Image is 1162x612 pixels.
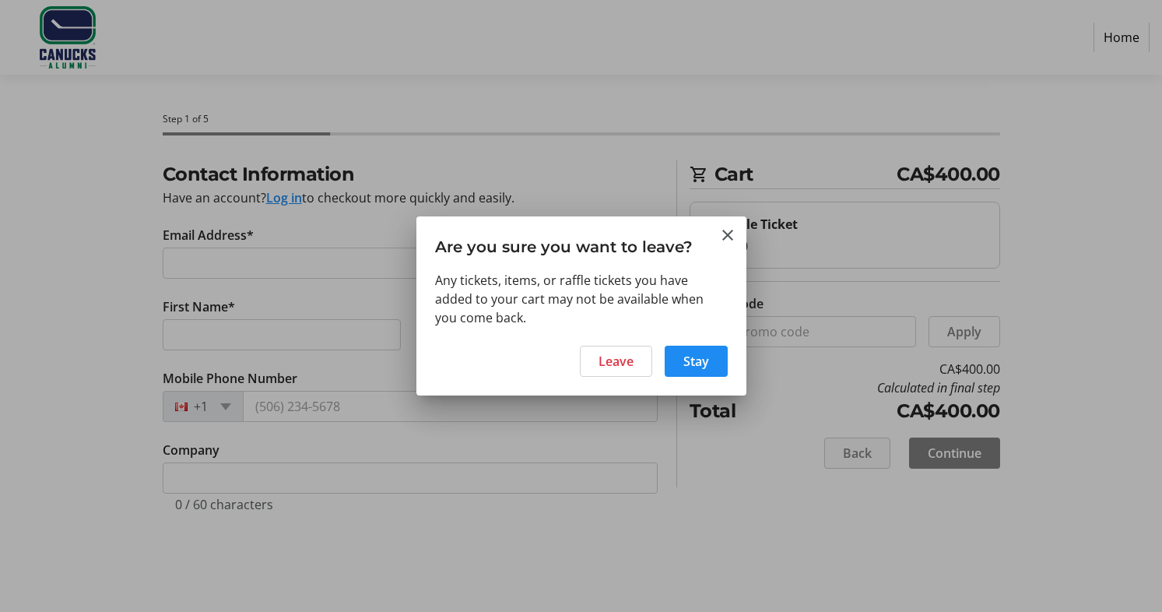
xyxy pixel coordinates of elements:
[435,271,728,327] div: Any tickets, items, or raffle tickets you have added to your cart may not be available when you c...
[718,226,737,244] button: Close
[683,352,709,371] span: Stay
[665,346,728,377] button: Stay
[416,216,746,270] h3: Are you sure you want to leave?
[599,352,634,371] span: Leave
[580,346,652,377] button: Leave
